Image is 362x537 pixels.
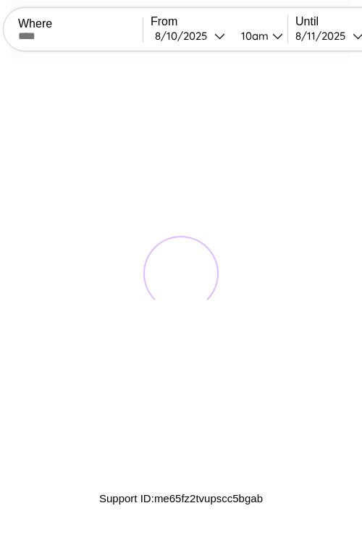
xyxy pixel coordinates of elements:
label: From [151,15,287,28]
button: 10am [230,28,287,43]
div: 8 / 11 / 2025 [295,29,353,43]
p: Support ID: me65fz2tvupscc5bgab [99,489,263,508]
label: Where [18,17,143,30]
div: 10am [234,29,272,43]
button: 8/10/2025 [151,28,230,43]
div: 8 / 10 / 2025 [155,29,214,43]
